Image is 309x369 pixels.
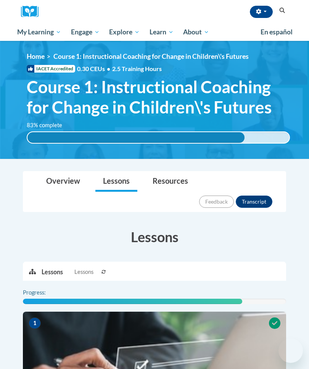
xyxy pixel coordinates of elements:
[104,23,145,41] a: Explore
[29,317,41,329] span: 1
[27,132,245,143] div: 83% complete
[74,268,93,276] span: Lessons
[77,65,112,73] span: 0.30 CEUs
[277,6,288,15] button: Search
[145,23,179,41] a: Learn
[145,172,196,192] a: Resources
[71,28,100,37] span: Engage
[27,121,71,129] label: 83% complete
[95,172,137,192] a: Lessons
[107,65,110,72] span: •
[27,77,290,117] span: Course 1: Instructional Coaching for Change in Children\'s Futures
[23,227,286,246] h3: Lessons
[23,288,67,297] label: Progress:
[179,23,214,41] a: About
[199,196,234,208] button: Feedback
[256,24,298,40] a: En español
[53,52,249,60] span: Course 1: Instructional Coaching for Change in Children\'s Futures
[236,196,272,208] button: Transcript
[261,28,293,36] span: En español
[27,65,75,73] span: IACET Accredited
[11,23,298,41] div: Main menu
[39,172,88,192] a: Overview
[250,6,273,18] button: Account Settings
[150,28,174,37] span: Learn
[12,23,66,41] a: My Learning
[109,28,140,37] span: Explore
[66,23,105,41] a: Engage
[21,6,44,18] a: Cox Campus
[17,28,61,37] span: My Learning
[42,268,63,276] p: Lessons
[21,6,44,18] img: Logo brand
[278,338,303,363] iframe: Button to launch messaging window
[183,28,209,37] span: About
[27,52,45,60] a: Home
[112,65,162,72] span: 2.5 Training Hours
